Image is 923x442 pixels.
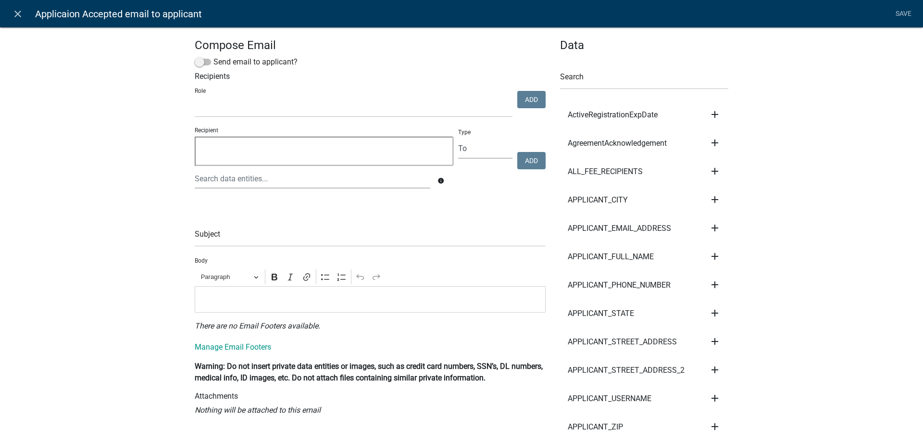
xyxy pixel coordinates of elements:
[201,271,251,283] span: Paragraph
[709,109,721,120] i: add
[195,405,321,415] i: Nothing will be attached to this email
[517,91,546,108] button: Add
[195,126,453,135] p: Recipient
[195,286,546,313] div: Editor editing area: main. Press Alt+0 for help.
[709,194,721,205] i: add
[560,38,728,52] h4: Data
[568,253,654,261] span: APPLICANT_FULL_NAME
[709,364,721,376] i: add
[568,196,628,204] span: APPLICANT_CITY
[709,222,721,234] i: add
[12,8,24,20] i: close
[195,72,546,81] h6: Recipients
[197,269,263,284] button: Paragraph, Heading
[568,310,634,317] span: APPLICANT_STATE
[568,225,671,232] span: APPLICANT_EMAIL_ADDRESS
[568,281,671,289] span: APPLICANT_PHONE_NUMBER
[709,251,721,262] i: add
[568,395,651,403] span: APPLICANT_USERNAME
[709,279,721,290] i: add
[195,258,208,264] label: Body
[195,361,546,384] p: Warning: Do not insert private data entities or images, such as credit card numbers, SSN’s, DL nu...
[195,56,298,68] label: Send email to applicant?
[568,111,658,119] span: ActiveRegistrationExpDate
[568,366,685,374] span: APPLICANT_STREET_ADDRESS_2
[709,421,721,432] i: add
[568,168,643,176] span: ALL_FEE_RECIPIENTS
[709,307,721,319] i: add
[195,321,320,330] i: There are no Email Footers available.
[517,152,546,169] button: Add
[195,267,546,286] div: Editor toolbar
[568,423,623,431] span: APPLICANT_ZIP
[195,391,546,401] h6: Attachments
[35,4,202,24] span: Applicaion Accepted email to applicant
[458,129,471,135] label: Type
[709,137,721,149] i: add
[709,165,721,177] i: add
[195,38,546,52] h4: Compose Email
[195,169,430,189] input: Search data entities...
[195,88,206,94] label: Role
[709,336,721,347] i: add
[568,338,677,346] span: APPLICANT_STREET_ADDRESS
[437,177,444,184] i: info
[568,139,667,147] span: AgreementAcknowledgement
[709,392,721,404] i: add
[195,342,271,352] a: Manage Email Footers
